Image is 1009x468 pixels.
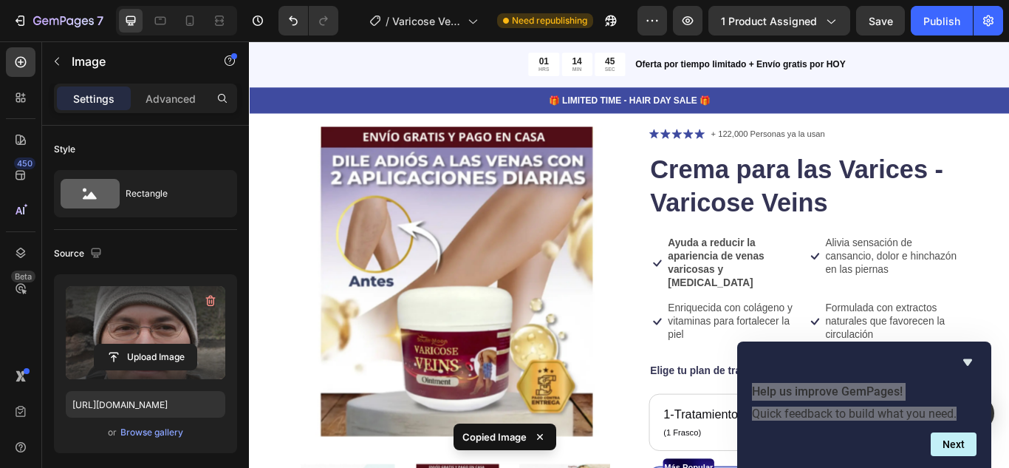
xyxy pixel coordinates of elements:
[72,52,197,70] p: Image
[512,14,587,27] span: Need republishing
[386,13,389,29] span: /
[97,12,103,30] p: 7
[672,304,827,350] p: Formulada con extractos naturales que favorecen la circulación
[677,450,810,463] p: ($27.96 por [PERSON_NAME])
[466,129,827,208] h1: Crema para las Varices - Varicose Veins
[752,407,976,421] p: Quick feedback to build what you need.
[126,177,216,211] div: Rectangle
[468,377,623,393] p: Elige tu plan de tratamiento
[11,271,35,282] div: Beta
[146,91,196,106] p: Advanced
[911,6,973,35] button: Publish
[120,425,184,440] button: Browse gallery
[672,228,827,274] p: Alivia sensación de cansancio, dolor e hinchazón en las piernas
[94,344,197,370] button: Upload Image
[54,244,105,264] div: Source
[708,6,850,35] button: 1 product assigned
[675,425,812,444] div: $55.000,00
[120,426,183,439] div: Browse gallery
[14,157,35,169] div: 450
[923,13,960,29] div: Publish
[752,383,976,401] h2: Help us improve GemPages!
[278,6,338,35] div: Undo/Redo
[959,353,976,371] button: Hide survey
[108,424,117,441] span: or
[483,425,616,447] p: 1-Tratamiento Básico
[6,6,110,35] button: 7
[1,61,885,77] p: 🎁 LIMITED TIME - HAIR DAY SALE 🎁
[488,228,643,289] p: Ayuda a reducir la apariencia de venas varicosas y [MEDICAL_DATA]
[538,101,671,116] p: + 122,000 Personas ya la usan
[450,19,885,35] p: Oferta por tiempo limitado + Envío gratis por HOY
[869,15,893,27] span: Save
[752,353,976,456] div: Help us improve GemPages!
[483,450,616,464] p: (1 Frasco)
[931,433,976,456] button: Next question
[249,41,1009,468] iframe: Design area
[54,143,75,156] div: Style
[73,91,114,106] p: Settings
[66,391,225,418] input: https://example.com/image.jpg
[488,304,643,350] p: Enriquecida con colágeno y vitaminas para fortalecer la piel
[392,13,462,29] span: Varicose Veins
[721,13,817,29] span: 1 product assigned
[856,6,905,35] button: Save
[462,430,527,444] p: Copied Image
